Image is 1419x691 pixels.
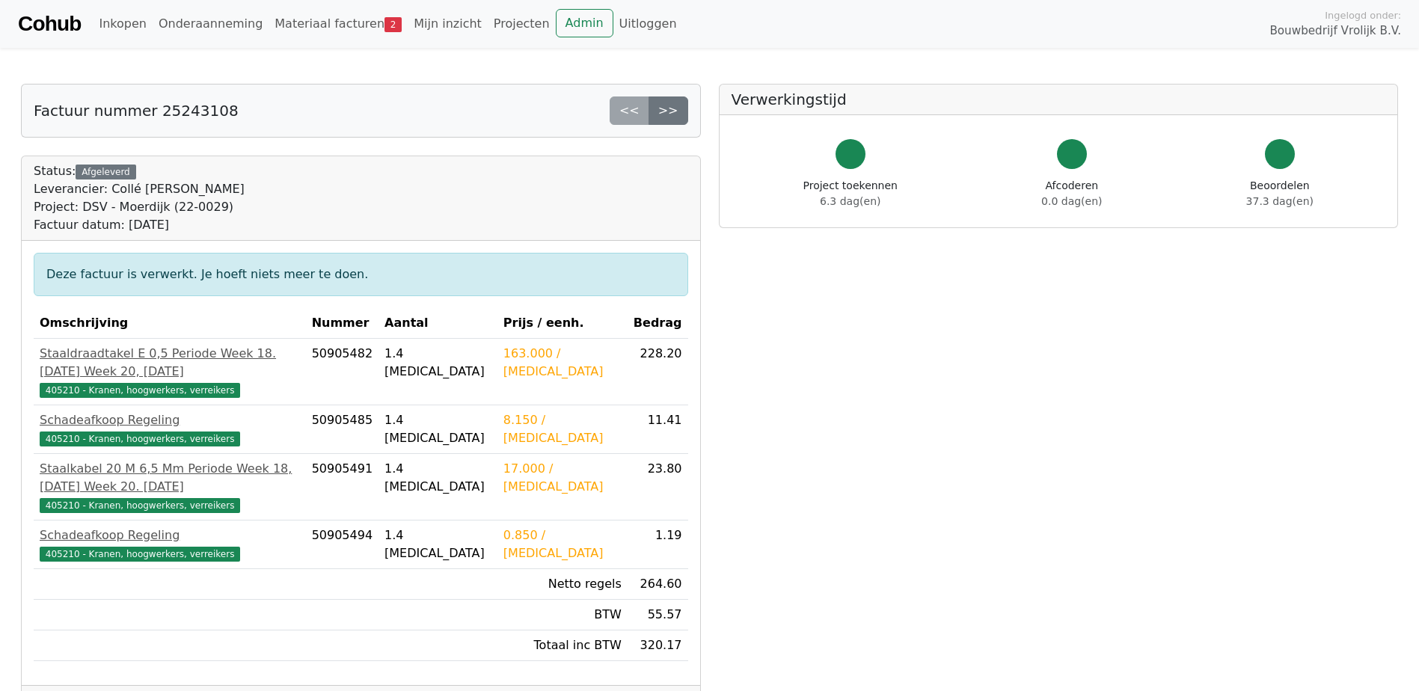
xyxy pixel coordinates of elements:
[628,569,688,600] td: 264.60
[34,162,245,234] div: Status:
[40,547,240,562] span: 405210 - Kranen, hoogwerkers, verreikers
[503,526,622,562] div: 0.850 / [MEDICAL_DATA]
[384,460,491,496] div: 1.4 [MEDICAL_DATA]
[628,308,688,339] th: Bedrag
[40,460,300,496] div: Staalkabel 20 M 6,5 Mm Periode Week 18, [DATE] Week 20. [DATE]
[628,630,688,661] td: 320.17
[384,17,402,32] span: 2
[497,630,628,661] td: Totaal inc BTW
[40,383,240,398] span: 405210 - Kranen, hoogwerkers, verreikers
[503,345,622,381] div: 163.000 / [MEDICAL_DATA]
[628,405,688,454] td: 11.41
[628,600,688,630] td: 55.57
[34,216,245,234] div: Factuur datum: [DATE]
[34,180,245,198] div: Leverancier: Collé [PERSON_NAME]
[384,526,491,562] div: 1.4 [MEDICAL_DATA]
[497,308,628,339] th: Prijs / eenh.
[40,411,300,429] div: Schadeafkoop Regeling
[384,345,491,381] div: 1.4 [MEDICAL_DATA]
[40,411,300,447] a: Schadeafkoop Regeling405210 - Kranen, hoogwerkers, verreikers
[306,454,378,520] td: 50905491
[40,526,300,562] a: Schadeafkoop Regeling405210 - Kranen, hoogwerkers, verreikers
[1269,22,1401,40] span: Bouwbedrijf Vrolijk B.V.
[649,96,688,125] a: >>
[306,339,378,405] td: 50905482
[1041,178,1102,209] div: Afcoderen
[1325,8,1401,22] span: Ingelogd onder:
[93,9,152,39] a: Inkopen
[628,339,688,405] td: 228.20
[628,454,688,520] td: 23.80
[1246,178,1314,209] div: Beoordelen
[40,345,300,381] div: Staaldraadtakel E 0,5 Periode Week 18. [DATE] Week 20, [DATE]
[40,498,240,513] span: 405210 - Kranen, hoogwerkers, verreikers
[34,253,688,296] div: Deze factuur is verwerkt. Je hoeft niets meer te doen.
[803,178,898,209] div: Project toekennen
[18,6,81,42] a: Cohub
[1246,195,1314,207] span: 37.3 dag(en)
[269,9,408,39] a: Materiaal facturen2
[40,432,240,446] span: 405210 - Kranen, hoogwerkers, verreikers
[732,90,1386,108] h5: Verwerkingstijd
[153,9,269,39] a: Onderaanneming
[497,569,628,600] td: Netto regels
[306,308,378,339] th: Nummer
[628,520,688,569] td: 1.19
[488,9,556,39] a: Projecten
[378,308,497,339] th: Aantal
[1041,195,1102,207] span: 0.0 dag(en)
[40,526,300,544] div: Schadeafkoop Regeling
[408,9,488,39] a: Mijn inzicht
[613,9,683,39] a: Uitloggen
[306,405,378,454] td: 50905485
[820,195,880,207] span: 6.3 dag(en)
[40,460,300,514] a: Staalkabel 20 M 6,5 Mm Periode Week 18, [DATE] Week 20. [DATE]405210 - Kranen, hoogwerkers, verre...
[34,102,239,120] h5: Factuur nummer 25243108
[556,9,613,37] a: Admin
[503,411,622,447] div: 8.150 / [MEDICAL_DATA]
[34,198,245,216] div: Project: DSV - Moerdijk (22-0029)
[384,411,491,447] div: 1.4 [MEDICAL_DATA]
[34,308,306,339] th: Omschrijving
[306,520,378,569] td: 50905494
[497,600,628,630] td: BTW
[76,165,135,179] div: Afgeleverd
[40,345,300,399] a: Staaldraadtakel E 0,5 Periode Week 18. [DATE] Week 20, [DATE]405210 - Kranen, hoogwerkers, verrei...
[503,460,622,496] div: 17.000 / [MEDICAL_DATA]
